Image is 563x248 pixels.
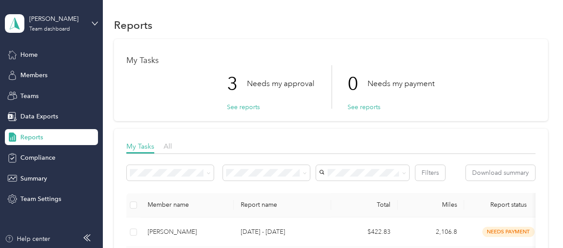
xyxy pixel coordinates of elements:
[20,71,47,80] span: Members
[29,14,85,24] div: [PERSON_NAME]
[247,78,314,89] p: Needs my approval
[348,102,380,112] button: See reports
[227,65,247,102] p: 3
[513,198,563,248] iframe: Everlance-gr Chat Button Frame
[482,227,535,237] span: needs payment
[227,102,260,112] button: See reports
[398,217,464,247] td: 2,106.8
[141,193,234,217] th: Member name
[234,193,331,217] th: Report name
[126,56,536,65] h1: My Tasks
[114,20,152,30] h1: Reports
[471,201,546,209] span: Report status
[148,201,227,209] div: Member name
[331,217,398,247] td: $422.83
[20,174,47,183] span: Summary
[148,227,227,237] div: [PERSON_NAME]
[20,112,58,121] span: Data Exports
[5,234,50,244] button: Help center
[415,165,445,181] button: Filters
[20,50,38,59] span: Home
[368,78,434,89] p: Needs my payment
[29,27,70,32] div: Team dashboard
[20,194,61,204] span: Team Settings
[20,153,55,162] span: Compliance
[338,201,391,209] div: Total
[241,227,324,237] p: [DATE] - [DATE]
[466,165,535,181] button: Download summary
[348,65,368,102] p: 0
[20,133,43,142] span: Reports
[20,91,39,101] span: Teams
[405,201,457,209] div: Miles
[126,142,154,150] span: My Tasks
[164,142,172,150] span: All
